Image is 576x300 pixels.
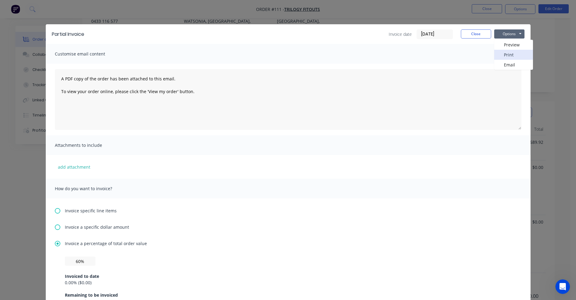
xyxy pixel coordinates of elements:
[55,141,122,150] span: Attachments to include
[494,40,533,50] button: Preview
[65,224,129,230] span: Invoice a specific dollar amount
[555,279,570,294] iframe: Intercom live chat
[65,292,511,298] div: Remaining to be invoiced
[494,50,533,60] button: Print
[389,31,412,37] span: Invoice date
[65,273,511,279] div: Invoiced to date
[55,69,521,130] textarea: A PDF copy of the order has been attached to this email. To view your order online, please click ...
[461,29,491,39] button: Close
[65,257,95,266] input: 0%
[494,29,524,39] button: Options
[55,50,122,58] span: Customise email content
[65,207,117,214] span: Invoice specific line items
[55,184,122,193] span: How do you want to invoice?
[55,162,93,171] button: add attachment
[494,60,533,70] button: Email
[65,279,511,286] div: 0.00 % ( $0.00 )
[52,31,84,38] div: Partial Invoice
[65,240,147,247] span: Invoice a percentage of total order value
